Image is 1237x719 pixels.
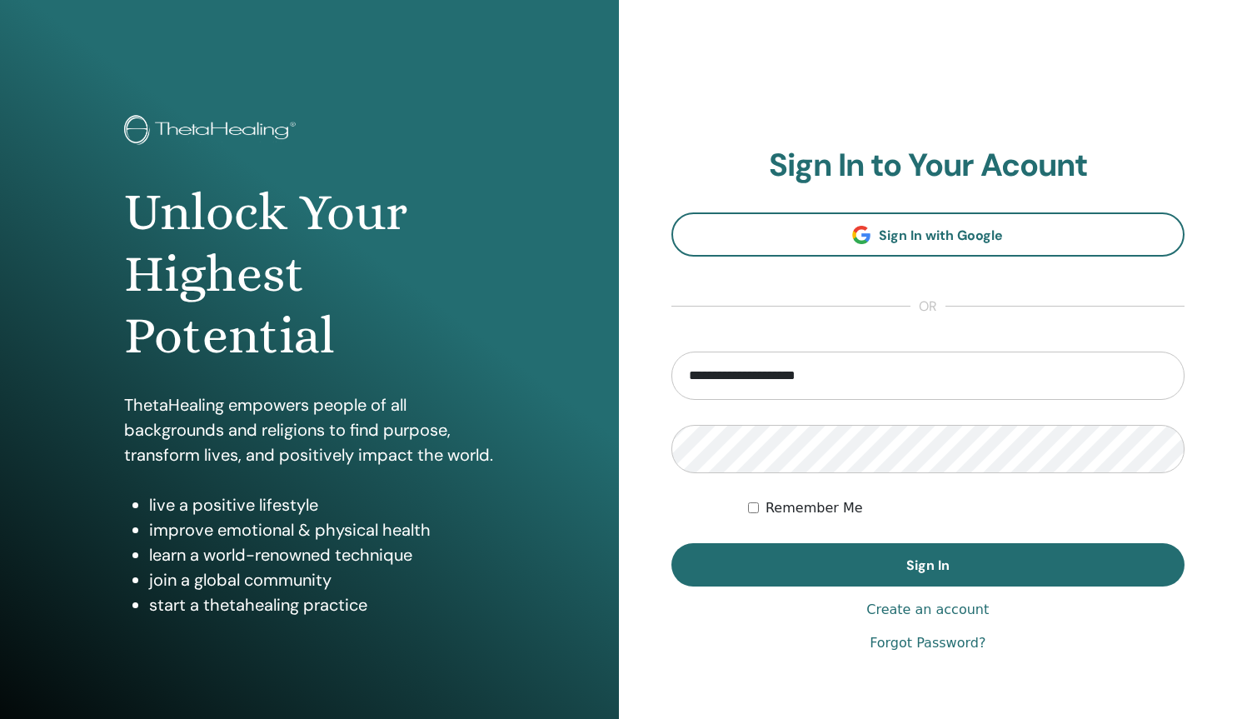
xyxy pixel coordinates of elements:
[866,600,989,620] a: Create an account
[124,392,495,467] p: ThetaHealing empowers people of all backgrounds and religions to find purpose, transform lives, a...
[879,227,1003,244] span: Sign In with Google
[149,567,495,592] li: join a global community
[748,498,1185,518] div: Keep me authenticated indefinitely or until I manually logout
[870,633,985,653] a: Forgot Password?
[149,542,495,567] li: learn a world-renowned technique
[671,147,1185,185] h2: Sign In to Your Acount
[910,297,945,317] span: or
[671,212,1185,257] a: Sign In with Google
[149,592,495,617] li: start a thetahealing practice
[149,492,495,517] li: live a positive lifestyle
[124,182,495,367] h1: Unlock Your Highest Potential
[766,498,863,518] label: Remember Me
[149,517,495,542] li: improve emotional & physical health
[906,557,950,574] span: Sign In
[671,543,1185,587] button: Sign In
